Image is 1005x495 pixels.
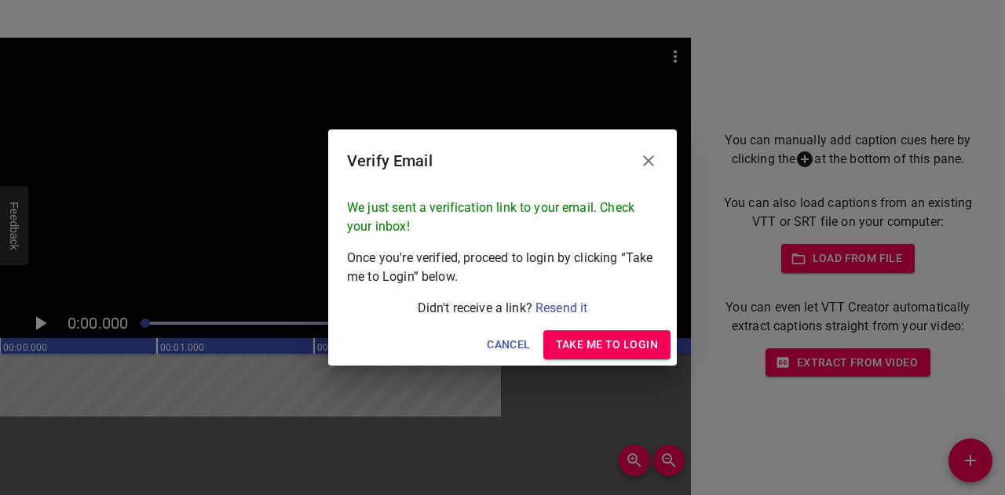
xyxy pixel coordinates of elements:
[347,249,658,286] p: Once you're verified, proceed to login by clicking “Take me to Login” below.
[543,330,671,359] button: Take me to Login
[347,198,658,236] p: We just sent a verification link to your email. Check your inbox!
[481,330,536,359] button: Cancel
[487,335,530,355] span: Cancel
[556,335,658,355] span: Take me to Login
[630,142,667,180] button: Close
[347,299,658,318] p: Didn't receive a link?
[347,148,433,173] h6: Verify Email
[535,300,587,315] a: Resend it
